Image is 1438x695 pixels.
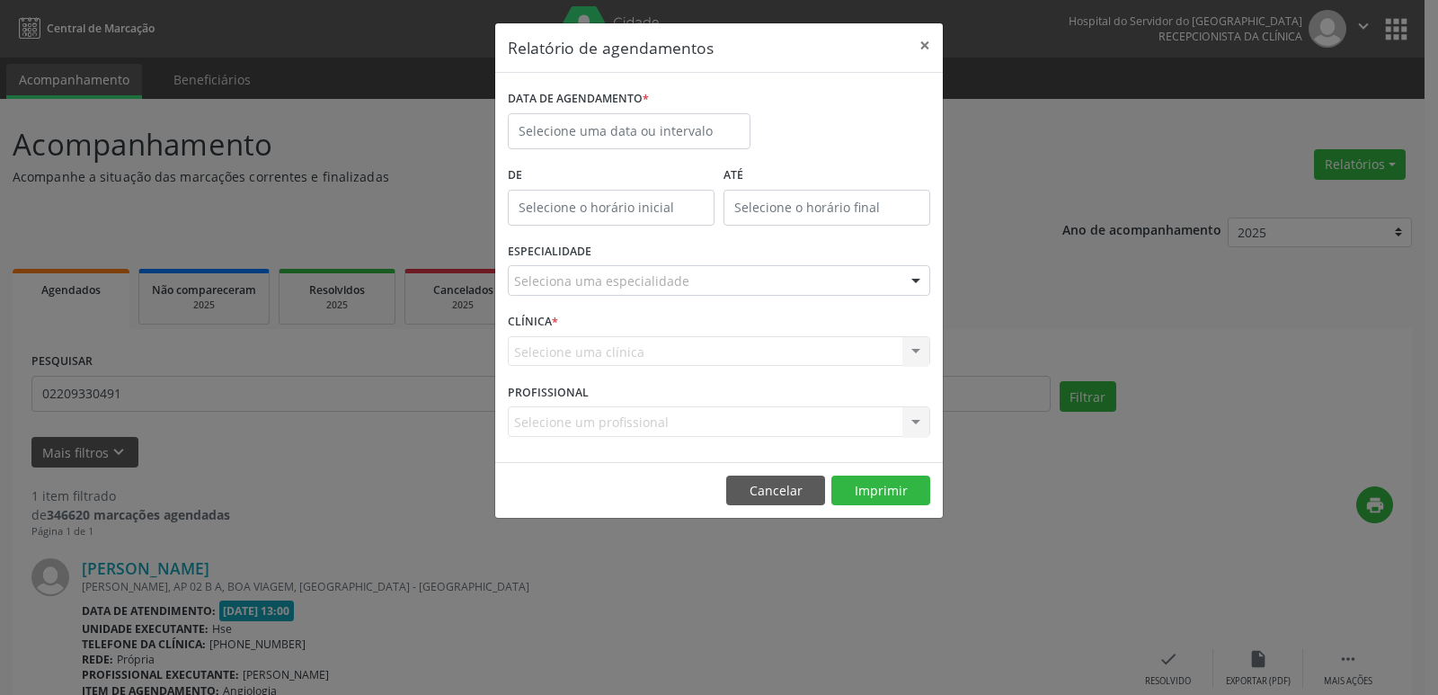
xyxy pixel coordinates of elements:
label: De [508,162,715,190]
span: Seleciona uma especialidade [514,272,689,290]
label: ATÉ [723,162,930,190]
button: Imprimir [831,476,930,506]
button: Cancelar [726,476,825,506]
input: Selecione o horário final [723,190,930,226]
label: CLÍNICA [508,308,558,336]
h5: Relatório de agendamentos [508,36,714,59]
input: Selecione o horário inicial [508,190,715,226]
button: Close [907,23,943,67]
label: PROFISSIONAL [508,379,589,406]
label: DATA DE AGENDAMENTO [508,85,649,113]
label: ESPECIALIDADE [508,238,591,266]
input: Selecione uma data ou intervalo [508,113,750,149]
